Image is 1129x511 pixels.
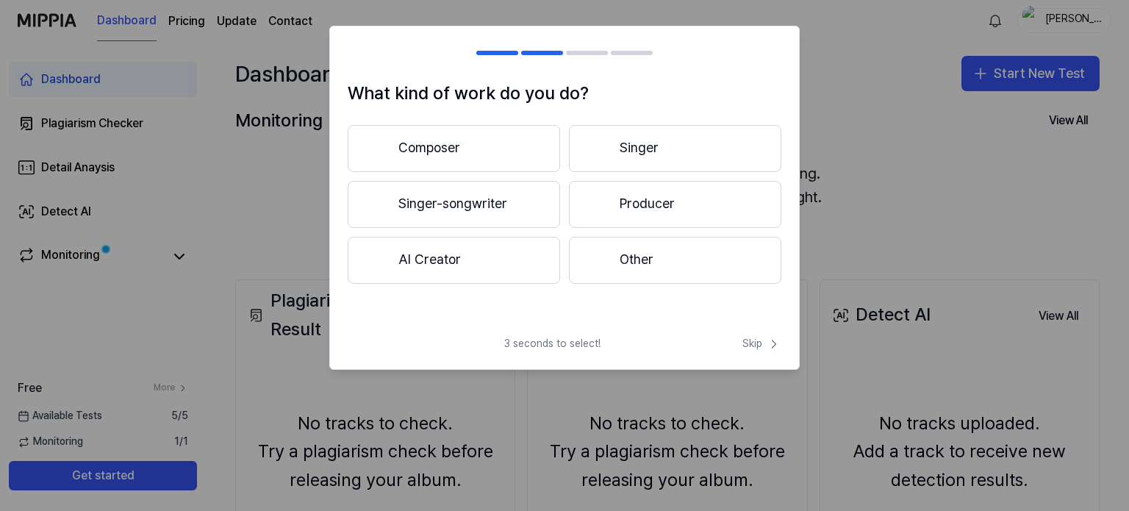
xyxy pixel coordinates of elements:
[742,337,781,351] span: Skip
[504,337,601,351] span: 3 seconds to select!
[348,79,781,107] h1: What kind of work do you do?
[569,237,781,284] button: Other
[348,125,560,172] button: Composer
[348,181,560,228] button: Singer-songwriter
[348,237,560,284] button: AI Creator
[739,337,781,351] button: Skip
[569,181,781,228] button: Producer
[569,125,781,172] button: Singer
